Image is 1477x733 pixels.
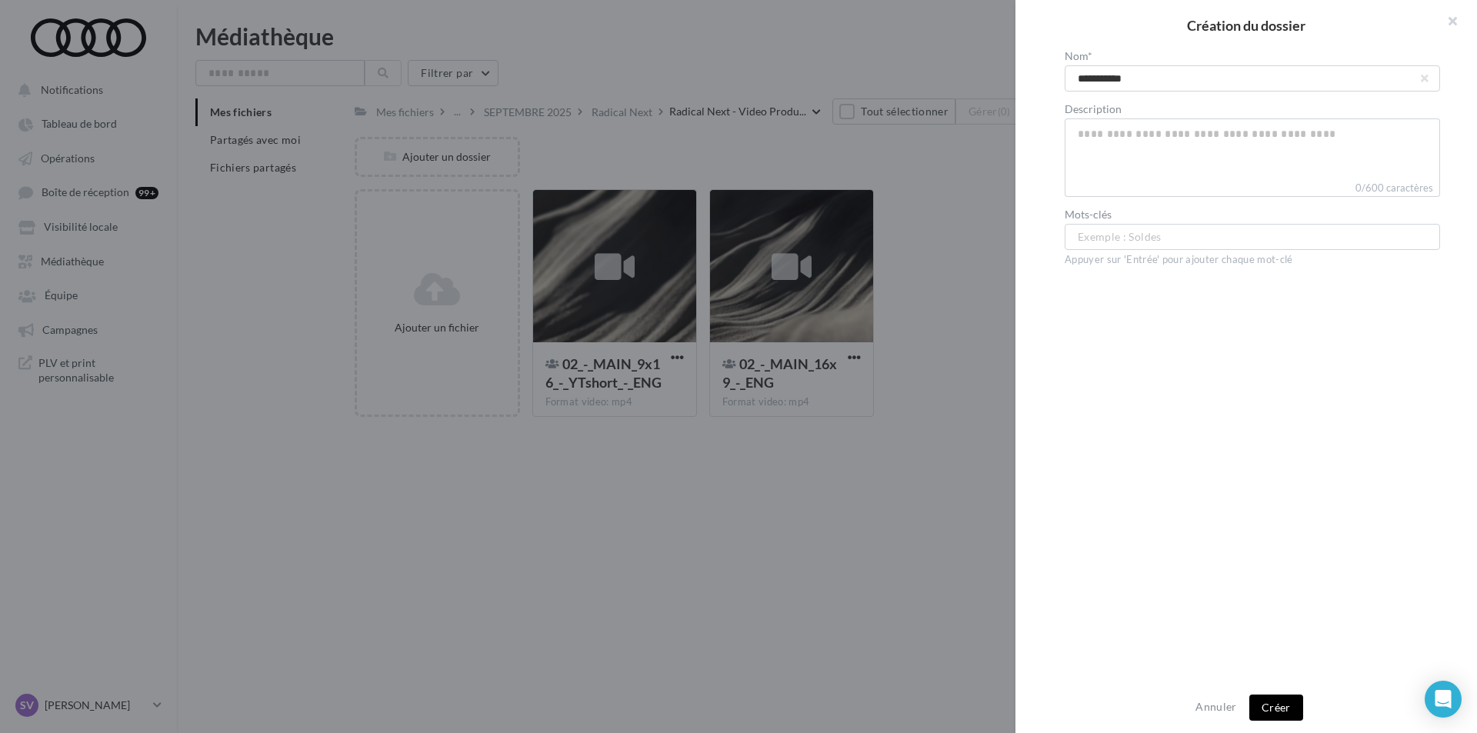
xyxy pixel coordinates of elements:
span: Exemple : Soldes [1078,228,1162,245]
button: Créer [1249,695,1303,721]
label: Description [1065,104,1440,115]
label: Mots-clés [1065,209,1440,220]
button: Annuler [1189,698,1242,716]
div: Open Intercom Messenger [1425,681,1462,718]
h2: Création du dossier [1040,18,1452,32]
label: 0/600 caractères [1065,180,1440,197]
div: Appuyer sur 'Entrée' pour ajouter chaque mot-clé [1065,253,1440,267]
